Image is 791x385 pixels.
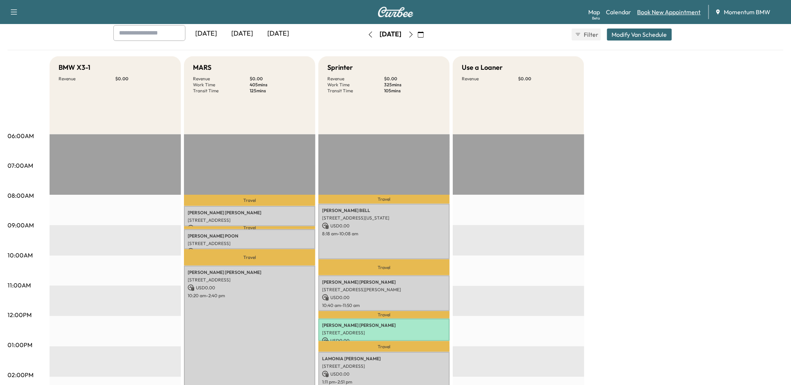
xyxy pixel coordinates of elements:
[327,88,384,94] p: Transit Time
[318,195,450,204] p: Travel
[59,76,115,82] p: Revenue
[250,76,306,82] p: $ 0.00
[322,215,446,221] p: [STREET_ADDRESS][US_STATE]
[188,269,312,275] p: [PERSON_NAME] [PERSON_NAME]
[184,195,315,206] p: Travel
[322,287,446,293] p: [STREET_ADDRESS][PERSON_NAME]
[327,62,353,73] h5: Sprinter
[188,248,312,255] p: USD 0.00
[188,25,224,42] div: [DATE]
[8,191,34,200] p: 08:00AM
[8,370,33,379] p: 02:00PM
[188,217,312,223] p: [STREET_ADDRESS]
[184,249,315,265] p: Travel
[115,76,172,82] p: $ 0.00
[188,225,312,232] p: USD 0.00
[188,277,312,283] p: [STREET_ADDRESS]
[188,210,312,216] p: [PERSON_NAME] [PERSON_NAME]
[378,7,414,17] img: Curbee Logo
[327,76,384,82] p: Revenue
[322,322,446,328] p: [PERSON_NAME] [PERSON_NAME]
[384,76,441,82] p: $ 0.00
[637,8,701,17] a: Book New Appointment
[322,371,446,377] p: USD 0.00
[384,88,441,94] p: 105 mins
[261,25,297,42] div: [DATE]
[322,330,446,336] p: [STREET_ADDRESS]
[8,281,31,290] p: 11:00AM
[193,88,250,94] p: Transit Time
[184,226,315,229] p: Travel
[322,279,446,285] p: [PERSON_NAME] [PERSON_NAME]
[8,310,32,319] p: 12:00PM
[8,221,34,230] p: 09:00AM
[462,62,503,73] h5: Use a Loaner
[584,30,598,39] span: Filter
[188,284,312,291] p: USD 0.00
[724,8,771,17] span: Momentum BMW
[589,8,600,17] a: MapBeta
[322,363,446,369] p: [STREET_ADDRESS]
[193,76,250,82] p: Revenue
[224,25,261,42] div: [DATE]
[8,340,32,349] p: 01:00PM
[193,82,250,88] p: Work Time
[380,30,402,39] div: [DATE]
[250,82,306,88] p: 405 mins
[592,15,600,21] div: Beta
[322,356,446,362] p: LAMONIA [PERSON_NAME]
[606,8,631,17] a: Calendar
[188,233,312,239] p: [PERSON_NAME] POON
[322,379,446,385] p: 1:11 pm - 2:51 pm
[462,76,518,82] p: Revenue
[59,62,90,73] h5: BMW X3-1
[318,259,450,275] p: Travel
[318,311,450,319] p: Travel
[322,231,446,237] p: 8:18 am - 10:08 am
[322,208,446,214] p: [PERSON_NAME] BELL
[8,161,33,170] p: 07:00AM
[518,76,575,82] p: $ 0.00
[8,131,34,140] p: 06:00AM
[250,88,306,94] p: 125 mins
[188,241,312,247] p: [STREET_ADDRESS]
[188,293,312,299] p: 10:20 am - 2:40 pm
[327,82,384,88] p: Work Time
[322,294,446,301] p: USD 0.00
[322,302,446,308] p: 10:40 am - 11:50 am
[322,223,446,229] p: USD 0.00
[8,251,33,260] p: 10:00AM
[318,341,450,352] p: Travel
[193,62,211,73] h5: MARS
[572,29,601,41] button: Filter
[322,337,446,344] p: USD 0.00
[607,29,672,41] button: Modify Van Schedule
[384,82,441,88] p: 325 mins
